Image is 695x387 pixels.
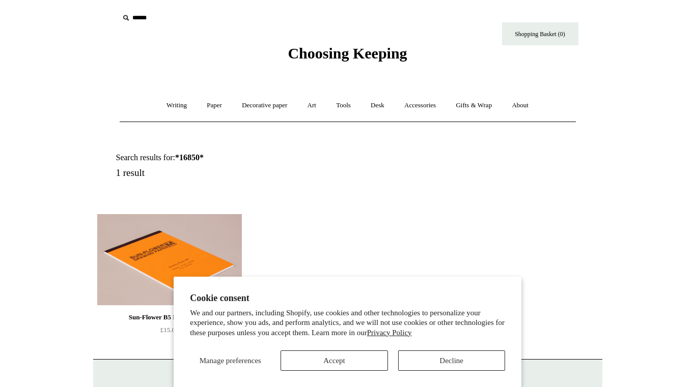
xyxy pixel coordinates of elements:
button: Manage preferences [190,350,270,371]
h2: Cookie consent [190,293,505,304]
a: Desk [362,92,394,119]
a: About [503,92,538,119]
a: Accessories [395,92,445,119]
a: Gifts & Wrap [447,92,501,119]
span: Manage preferences [200,356,261,365]
a: Writing [157,92,196,119]
span: Choosing Keeping [288,45,407,62]
a: Shopping Basket (0) [502,22,578,45]
button: Decline [398,350,505,371]
a: Privacy Policy [367,329,412,337]
a: Tools [327,92,360,119]
h1: Search results for: [116,153,359,162]
img: Sun-Flower B5 Drawing Pad [97,214,242,306]
a: Sun-Flower B5 Drawing Pad Sun-Flower B5 Drawing Pad [97,214,242,306]
a: Decorative paper [233,92,296,119]
h5: 1 result [116,167,359,179]
a: Art [298,92,325,119]
div: Sun-Flower B5 Drawing Pad [100,311,239,323]
button: Accept [281,350,387,371]
a: Choosing Keeping [288,53,407,60]
a: Paper [198,92,231,119]
a: Sun-Flower B5 Drawing Pad £15.00 [97,311,242,353]
p: We and our partners, including Shopify, use cookies and other technologies to personalize your ex... [190,308,505,338]
span: £15.00 [160,326,179,334]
